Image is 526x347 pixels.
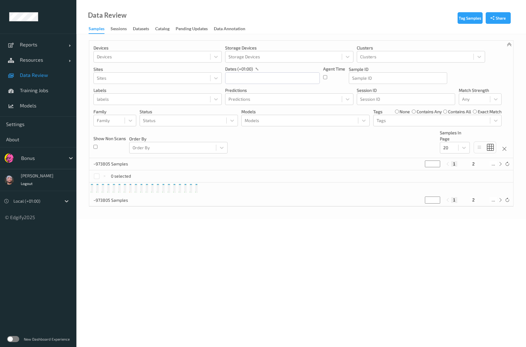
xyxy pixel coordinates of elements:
p: Order By [129,136,228,142]
p: Sample ID [349,66,447,72]
div: Samples [89,26,104,34]
label: exact match [478,109,502,115]
p: Devices [93,45,222,51]
div: Sessions [111,26,127,33]
button: ... [490,197,497,203]
p: dates (+01:00) [225,66,253,72]
a: Pending Updates [176,25,214,33]
p: Show Non Scans [93,136,126,142]
button: Tag Samples [458,12,483,24]
button: 2 [470,197,477,203]
p: Status [140,109,238,115]
p: Match Strength [459,87,502,93]
label: contains any [417,109,442,115]
button: 1 [451,197,457,203]
label: contains all [448,109,471,115]
p: Clusters [357,45,485,51]
p: Models [241,109,370,115]
label: none [400,109,410,115]
button: Share [486,12,511,24]
div: Data Review [88,12,126,18]
a: Data Annotation [214,25,251,33]
button: ... [490,161,497,167]
p: Sites [93,66,222,72]
p: Samples In Page [440,130,470,142]
div: Pending Updates [176,26,208,33]
a: Datasets [133,25,155,33]
p: labels [93,87,222,93]
p: Session ID [357,87,455,93]
a: Catalog [155,25,176,33]
p: Agent Time [323,66,345,72]
p: Family [93,109,136,115]
div: Data Annotation [214,26,245,33]
a: Samples [89,25,111,34]
p: ~973805 Samples [93,161,139,167]
p: Tags [373,109,382,115]
button: 2 [470,161,477,167]
p: Predictions [225,87,353,93]
p: Storage Devices [225,45,353,51]
p: 0 selected [111,173,131,179]
a: Sessions [111,25,133,33]
button: 1 [451,161,457,167]
div: Datasets [133,26,149,33]
div: Catalog [155,26,170,33]
p: ~973805 Samples [93,197,139,203]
